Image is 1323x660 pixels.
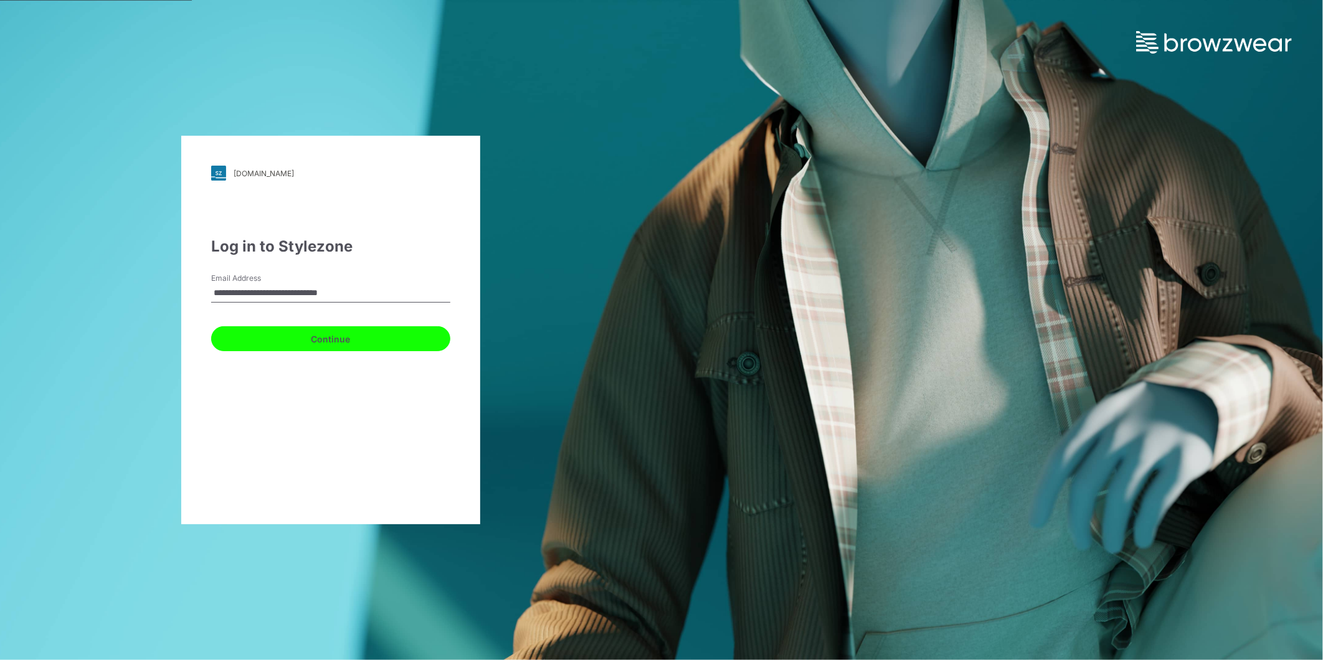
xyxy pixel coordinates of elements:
[211,326,450,351] button: Continue
[211,166,450,181] a: [DOMAIN_NAME]
[211,235,450,258] div: Log in to Stylezone
[1136,31,1292,54] img: browzwear-logo.73288ffb.svg
[211,166,226,181] img: svg+xml;base64,PHN2ZyB3aWR0aD0iMjgiIGhlaWdodD0iMjgiIHZpZXdCb3g9IjAgMCAyOCAyOCIgZmlsbD0ibm9uZSIgeG...
[234,169,294,178] div: [DOMAIN_NAME]
[211,273,298,284] label: Email Address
